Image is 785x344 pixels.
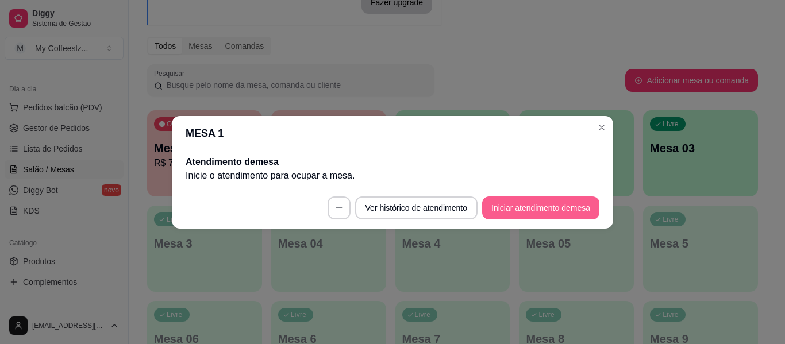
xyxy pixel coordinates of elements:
button: Close [592,118,611,137]
button: Iniciar atendimento demesa [482,196,599,219]
h2: Atendimento de mesa [186,155,599,169]
header: MESA 1 [172,116,613,150]
p: Inicie o atendimento para ocupar a mesa . [186,169,599,183]
button: Ver histórico de atendimento [355,196,478,219]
